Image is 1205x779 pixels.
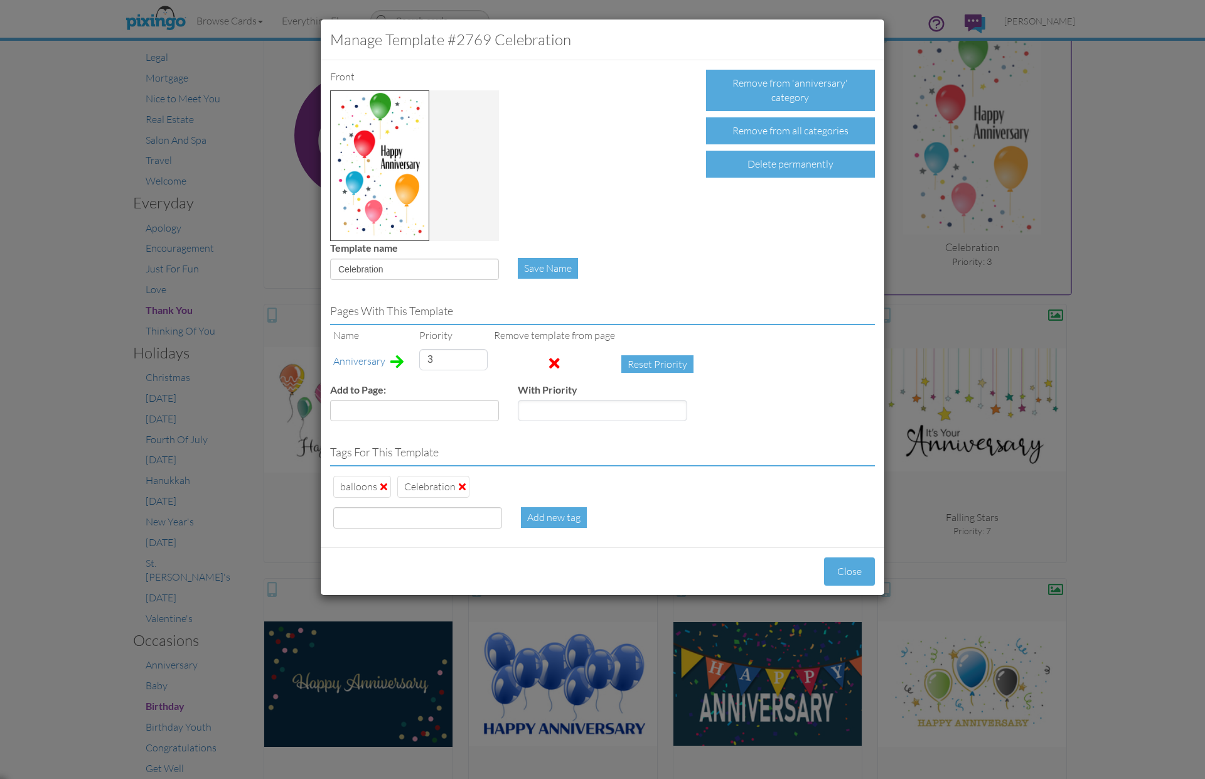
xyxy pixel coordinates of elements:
td: Name [330,325,416,346]
div: Remove from all categories [706,117,875,144]
button: Reset Priority [621,355,694,373]
div: Add new tag [521,507,587,528]
span: Celebration [404,480,466,493]
td: Remove template from page [491,325,618,346]
td: Priority [416,325,491,346]
label: With Priority [518,383,577,397]
span: balloons [340,480,387,493]
a: Anniversary [333,354,385,368]
h4: Tags for this template [330,446,875,459]
img: 20210624-003156-212978df219d-250.jpg [330,90,429,241]
label: Add to Page: [330,383,386,397]
h3: Manage Template #2769 Celebration [330,29,875,50]
div: Save Name [518,258,578,279]
div: Front [330,70,499,84]
button: Close [824,557,875,586]
div: Remove from 'anniversary' category [706,70,875,111]
h4: Pages with this template [330,305,875,318]
div: Delete permanently [706,151,875,178]
label: Template name [330,241,398,255]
